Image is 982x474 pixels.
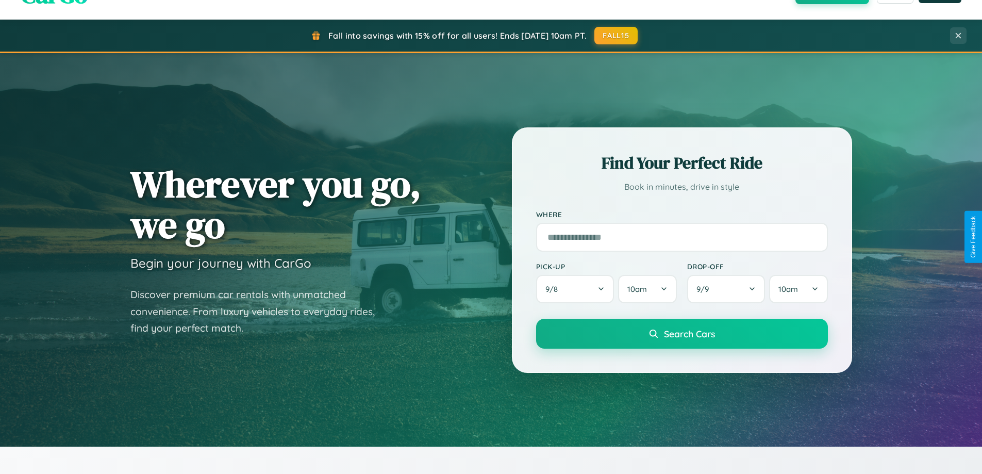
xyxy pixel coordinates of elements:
h1: Wherever you go, we go [130,164,421,245]
label: Where [536,210,828,219]
span: Fall into savings with 15% off for all users! Ends [DATE] 10am PT. [328,30,587,41]
button: 10am [618,275,676,303]
span: 9 / 9 [696,284,714,294]
button: 9/9 [687,275,765,303]
span: 10am [627,284,647,294]
label: Pick-up [536,262,677,271]
div: Give Feedback [970,216,977,258]
button: Search Cars [536,319,828,349]
h2: Find Your Perfect Ride [536,152,828,174]
span: 9 / 8 [545,284,563,294]
p: Discover premium car rentals with unmatched convenience. From luxury vehicles to everyday rides, ... [130,286,388,337]
span: 10am [778,284,798,294]
p: Book in minutes, drive in style [536,179,828,194]
button: 9/8 [536,275,614,303]
button: 10am [769,275,827,303]
button: FALL15 [594,27,638,44]
label: Drop-off [687,262,828,271]
span: Search Cars [664,328,715,339]
h3: Begin your journey with CarGo [130,255,311,271]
